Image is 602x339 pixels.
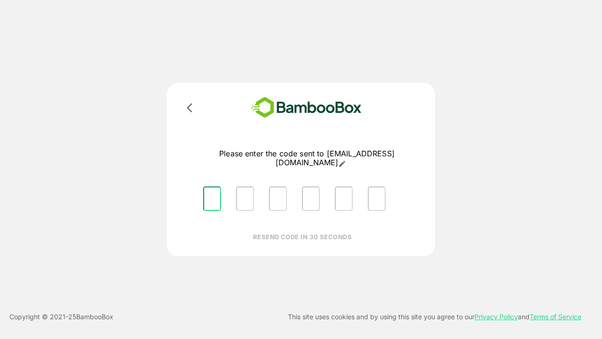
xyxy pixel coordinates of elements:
p: This site uses cookies and by using this site you agree to our and [288,311,581,323]
img: bamboobox [238,94,375,121]
input: Please enter OTP character 4 [302,186,320,211]
input: Please enter OTP character 6 [368,186,386,211]
input: Please enter OTP character 5 [335,186,353,211]
p: Copyright © 2021- 25 BambooBox [9,311,113,323]
p: Please enter the code sent to [EMAIL_ADDRESS][DOMAIN_NAME] [196,149,418,168]
input: Please enter OTP character 2 [236,186,254,211]
input: Please enter OTP character 3 [269,186,287,211]
input: Please enter OTP character 1 [203,186,221,211]
a: Privacy Policy [475,313,518,321]
a: Terms of Service [530,313,581,321]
